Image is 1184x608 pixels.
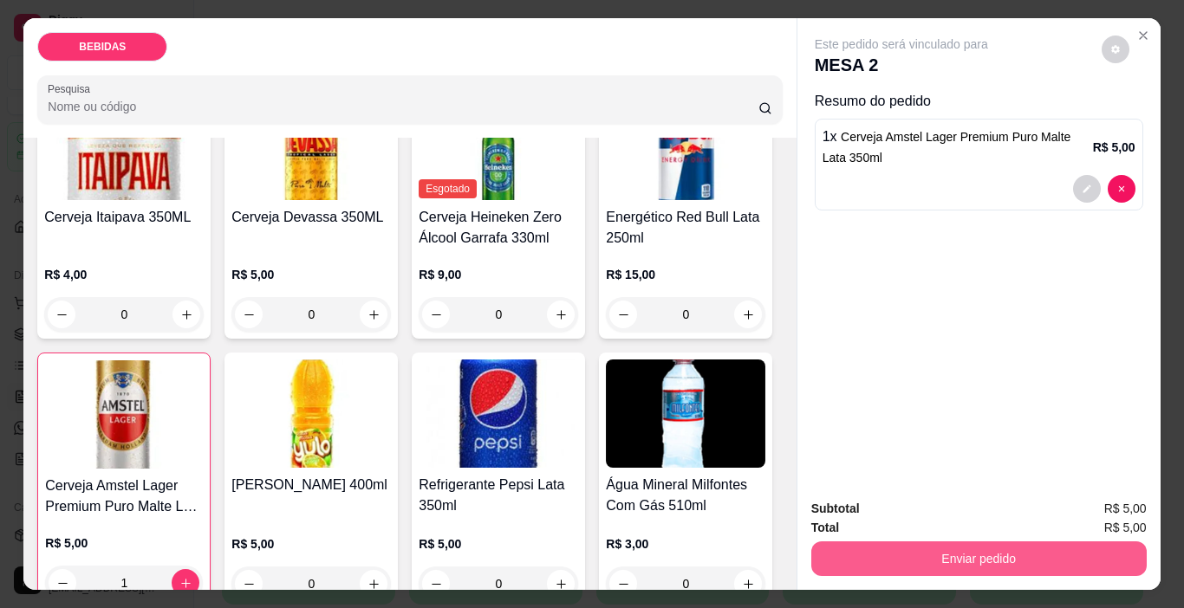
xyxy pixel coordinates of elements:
[231,359,391,468] img: product-image
[231,475,391,495] h4: [PERSON_NAME] 400ml
[815,91,1143,112] p: Resumo do pedido
[49,569,76,597] button: decrease-product-quantity
[419,535,578,553] p: R$ 5,00
[1108,175,1135,203] button: decrease-product-quantity
[419,179,477,198] span: Esgotado
[606,475,765,516] h4: Água Mineral Milfontes Com Gás 510ml
[811,541,1147,576] button: Enviar pedido
[609,301,637,328] button: decrease-product-quantity
[79,40,126,54] p: BEBIDAS
[231,92,391,200] img: product-image
[419,475,578,516] h4: Refrigerante Pepsi Lata 350ml
[48,98,758,115] input: Pesquisa
[235,301,263,328] button: decrease-product-quantity
[1093,139,1135,156] p: R$ 5,00
[45,360,203,469] img: product-image
[815,53,988,77] p: MESA 2
[815,36,988,53] p: Este pedido será vinculado para
[811,501,860,515] strong: Subtotal
[734,301,762,328] button: increase-product-quantity
[45,534,203,552] p: R$ 5,00
[48,301,75,328] button: decrease-product-quantity
[235,570,263,598] button: decrease-product-quantity
[45,475,203,517] h4: Cerveja Amstel Lager Premium Puro Malte Lata 350ml
[172,569,199,597] button: increase-product-quantity
[419,266,578,283] p: R$ 9,00
[734,570,762,598] button: increase-product-quantity
[44,92,204,200] img: product-image
[606,92,765,200] img: product-image
[823,126,1093,168] p: 1 x
[1102,36,1129,63] button: decrease-product-quantity
[1129,22,1157,49] button: Close
[547,301,575,328] button: increase-product-quantity
[606,535,765,553] p: R$ 3,00
[419,359,578,468] img: product-image
[422,301,450,328] button: decrease-product-quantity
[44,266,204,283] p: R$ 4,00
[231,266,391,283] p: R$ 5,00
[609,570,637,598] button: decrease-product-quantity
[419,207,578,249] h4: Cerveja Heineken Zero Álcool Garrafa 330ml
[547,570,575,598] button: increase-product-quantity
[422,570,450,598] button: decrease-product-quantity
[48,81,96,96] label: Pesquisa
[811,521,839,534] strong: Total
[44,207,204,228] h4: Cerveja Itaipava 350ML
[606,207,765,249] h4: Energético Red Bull Lata 250ml
[823,130,1071,165] span: Cerveja Amstel Lager Premium Puro Malte Lata 350ml
[606,359,765,468] img: product-image
[172,301,200,328] button: increase-product-quantity
[606,266,765,283] p: R$ 15,00
[231,535,391,553] p: R$ 5,00
[1104,518,1147,537] span: R$ 5,00
[1073,175,1101,203] button: decrease-product-quantity
[419,92,578,200] img: product-image
[360,301,387,328] button: increase-product-quantity
[1104,499,1147,518] span: R$ 5,00
[360,570,387,598] button: increase-product-quantity
[231,207,391,228] h4: Cerveja Devassa 350ML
